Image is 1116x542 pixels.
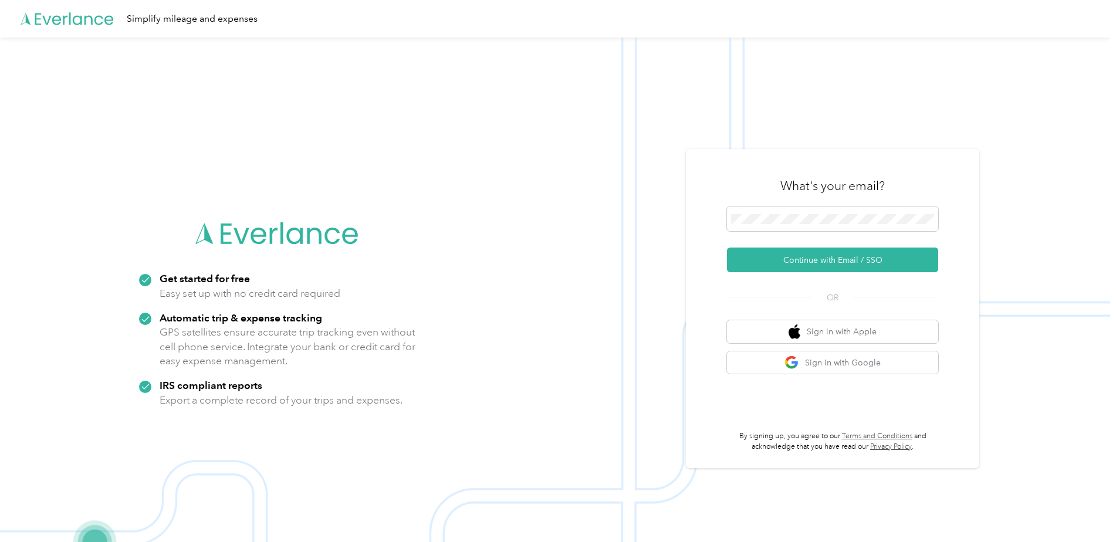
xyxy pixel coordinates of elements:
span: OR [812,292,853,304]
a: Privacy Policy [870,442,912,451]
img: apple logo [789,324,800,339]
strong: IRS compliant reports [160,379,262,391]
h3: What's your email? [780,178,885,194]
button: apple logoSign in with Apple [727,320,938,343]
strong: Get started for free [160,272,250,284]
p: Export a complete record of your trips and expenses. [160,393,403,408]
strong: Automatic trip & expense tracking [160,311,322,324]
iframe: Everlance-gr Chat Button Frame [1050,476,1116,542]
p: Easy set up with no credit card required [160,286,340,301]
p: By signing up, you agree to our and acknowledge that you have read our . [727,431,938,452]
button: Continue with Email / SSO [727,248,938,272]
a: Terms and Conditions [842,432,912,441]
img: google logo [784,355,799,370]
button: google logoSign in with Google [727,351,938,374]
p: GPS satellites ensure accurate trip tracking even without cell phone service. Integrate your bank... [160,325,416,368]
div: Simplify mileage and expenses [127,12,258,26]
